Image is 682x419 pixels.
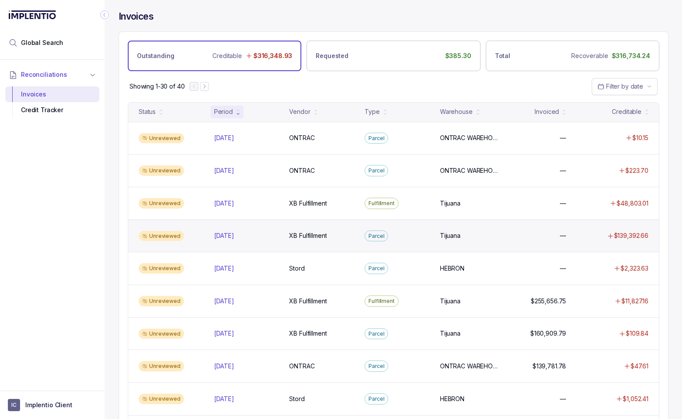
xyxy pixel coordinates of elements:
[532,362,566,371] p: $139,781.78
[214,134,234,142] p: [DATE]
[21,38,63,47] span: Global Search
[139,107,156,116] div: Status
[560,199,566,208] p: —
[289,166,314,175] p: ONTRAC
[214,362,234,371] p: [DATE]
[368,330,384,338] p: Parcel
[560,166,566,175] p: —
[139,133,184,144] div: Unreviewed
[289,362,314,371] p: ONTRAC
[571,52,608,60] p: Recoverable
[368,199,395,208] p: Fulfillment
[560,264,566,273] p: —
[625,166,648,175] p: $223.70
[289,329,327,338] p: XB Fulfillment
[214,199,234,208] p: [DATE]
[139,296,184,306] div: Unreviewed
[137,52,174,60] p: Outstanding
[214,231,234,240] p: [DATE]
[440,329,460,338] p: Tijuana
[592,78,658,95] button: Date Range Picker
[612,52,650,60] p: $316,734.24
[445,52,471,60] p: $385.30
[368,166,384,175] p: Parcel
[368,232,384,240] p: Parcel
[289,297,327,306] p: XB Fulfillment
[253,52,292,60] p: $316,348.93
[200,82,209,91] button: Next Page
[626,329,648,338] p: $109.84
[139,394,184,404] div: Unreviewed
[139,329,184,339] div: Unreviewed
[440,107,473,116] div: Warehouse
[606,82,643,90] span: Filter by date
[119,10,153,23] h4: Invoices
[316,52,348,60] p: Requested
[365,107,379,116] div: Type
[214,395,234,403] p: [DATE]
[560,134,566,142] p: —
[289,231,327,240] p: XB Fulfillment
[597,82,643,91] search: Date Range Picker
[289,134,314,142] p: ONTRAC
[440,362,498,371] p: ONTRAC WAREHOUSE
[5,65,99,84] button: Reconciliations
[25,401,72,409] p: Implentio Client
[531,297,566,306] p: $255,656.75
[139,231,184,241] div: Unreviewed
[632,134,648,142] p: $10.15
[214,329,234,338] p: [DATE]
[289,264,304,273] p: Stord
[139,361,184,371] div: Unreviewed
[440,199,460,208] p: Tijuana
[535,107,559,116] div: Invoiced
[12,86,92,102] div: Invoices
[368,362,384,371] p: Parcel
[368,134,384,143] p: Parcel
[440,264,464,273] p: HEBRON
[440,231,460,240] p: Tijuana
[139,198,184,209] div: Unreviewed
[214,264,234,273] p: [DATE]
[8,399,20,411] span: User initials
[289,395,304,403] p: Stord
[214,166,234,175] p: [DATE]
[130,82,184,91] p: Showing 1-30 of 40
[617,199,648,208] p: $48,803.01
[368,395,384,403] p: Parcel
[530,329,566,338] p: $160,909.79
[139,263,184,274] div: Unreviewed
[440,166,498,175] p: ONTRAC WAREHOUSE
[289,199,327,208] p: XB Fulfillment
[621,264,648,273] p: $2,323.63
[440,134,498,142] p: ONTRAC WAREHOUSE
[5,85,99,120] div: Reconciliations
[440,395,464,403] p: HEBRON
[623,395,648,403] p: $1,052.41
[614,231,648,240] p: $139,392.66
[368,264,384,273] p: Parcel
[289,107,310,116] div: Vendor
[212,52,242,60] p: Creditable
[99,10,110,20] div: Collapse Icon
[440,297,460,306] p: Tijuana
[495,52,510,60] p: Total
[139,165,184,176] div: Unreviewed
[214,297,234,306] p: [DATE]
[621,297,648,306] p: $11,827.16
[21,70,67,79] span: Reconciliations
[560,231,566,240] p: —
[612,107,641,116] div: Creditable
[12,102,92,118] div: Credit Tracker
[214,107,233,116] div: Period
[631,362,648,371] p: $47.61
[560,395,566,403] p: —
[8,399,97,411] button: User initialsImplentio Client
[368,297,395,306] p: Fulfillment
[130,82,184,91] div: Remaining page entries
